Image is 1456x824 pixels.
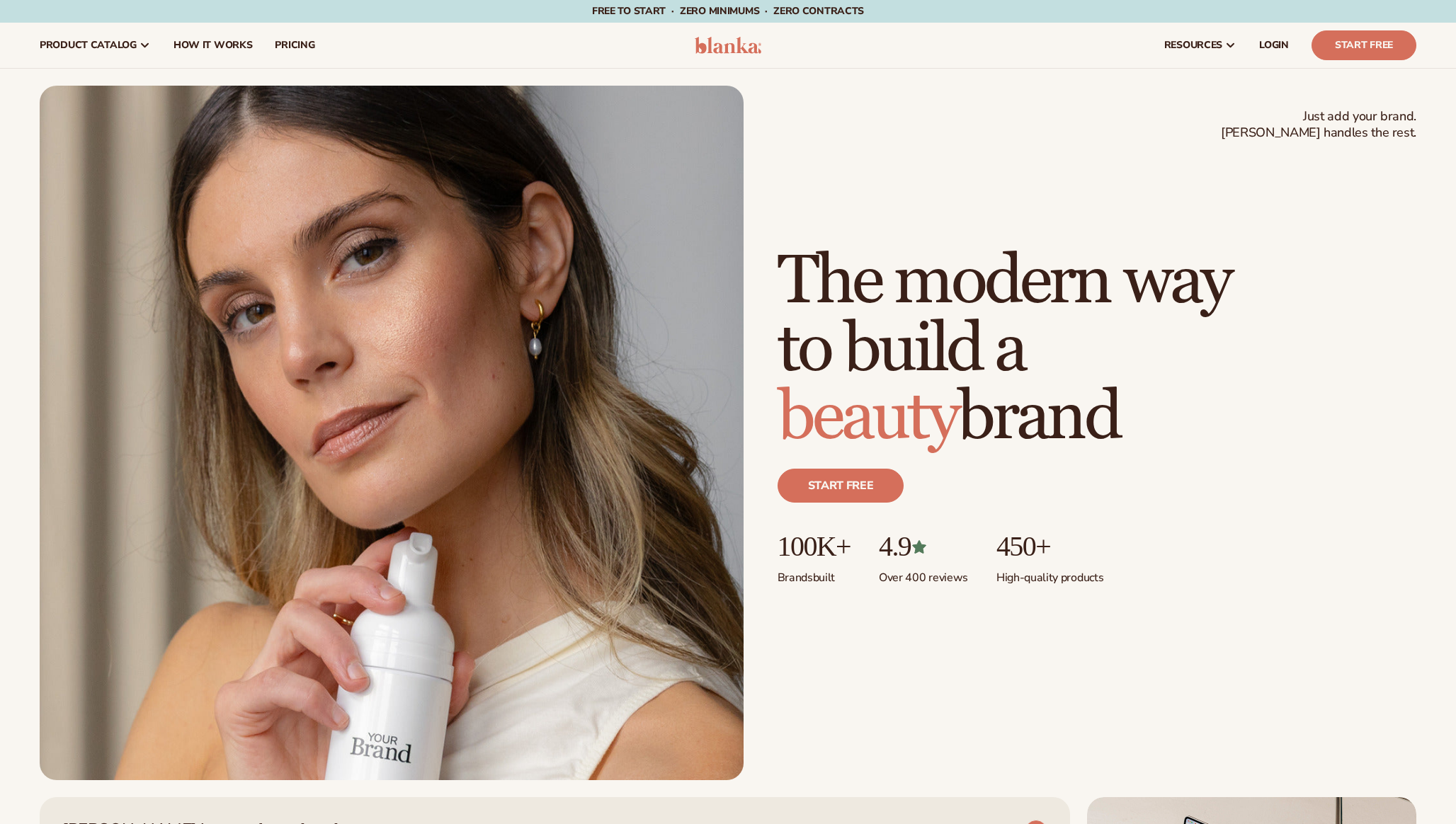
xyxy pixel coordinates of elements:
a: resources [1153,23,1248,68]
span: LOGIN [1259,40,1289,51]
span: How It Works [174,40,253,51]
span: Free to start · ZERO minimums · ZERO contracts [592,4,864,18]
span: pricing [275,40,314,51]
p: 100K+ [778,531,851,562]
p: Brands built [778,562,851,585]
span: resources [1164,40,1222,51]
a: product catalog [28,23,162,68]
p: 450+ [996,531,1103,562]
a: LOGIN [1248,23,1300,68]
p: 4.9 [879,531,968,562]
img: Female holding tanning mousse. [40,86,744,780]
span: beauty [778,376,957,459]
span: Just add your brand. [PERSON_NAME] handles the rest. [1221,108,1416,142]
a: pricing [263,23,326,68]
img: logo [695,37,762,54]
p: Over 400 reviews [879,562,968,585]
span: product catalog [40,40,137,51]
a: Start free [778,469,904,503]
p: High-quality products [996,562,1103,585]
a: Start Free [1312,30,1416,60]
h1: The modern way to build a brand [778,248,1231,452]
a: How It Works [162,23,264,68]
